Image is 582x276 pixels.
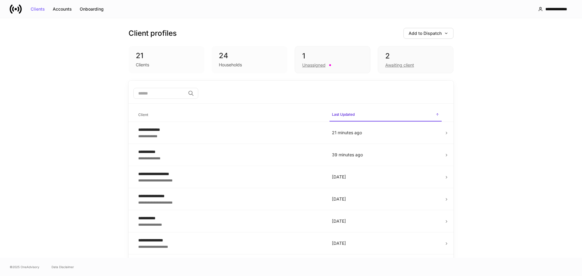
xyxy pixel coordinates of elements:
[409,31,448,35] div: Add to Dispatch
[403,28,453,39] button: Add to Dispatch
[138,112,148,118] h6: Client
[76,4,108,14] button: Onboarding
[27,4,49,14] button: Clients
[219,62,242,68] div: Households
[329,108,442,121] span: Last Updated
[295,46,370,73] div: 1Unassigned
[385,51,446,61] div: 2
[53,7,72,11] div: Accounts
[302,51,363,61] div: 1
[332,196,439,202] p: [DATE]
[385,62,414,68] div: Awaiting client
[332,111,355,117] h6: Last Updated
[302,62,326,68] div: Unassigned
[52,264,74,269] a: Data Disclaimer
[136,109,325,121] span: Client
[129,28,177,38] h3: Client profiles
[10,264,39,269] span: © 2025 OneAdvisory
[31,7,45,11] div: Clients
[332,152,439,158] p: 39 minutes ago
[332,240,439,246] p: [DATE]
[332,218,439,224] p: [DATE]
[378,46,453,73] div: 2Awaiting client
[80,7,104,11] div: Onboarding
[49,4,76,14] button: Accounts
[332,174,439,180] p: [DATE]
[136,51,197,61] div: 21
[332,130,439,136] p: 21 minutes ago
[136,62,149,68] div: Clients
[219,51,280,61] div: 24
